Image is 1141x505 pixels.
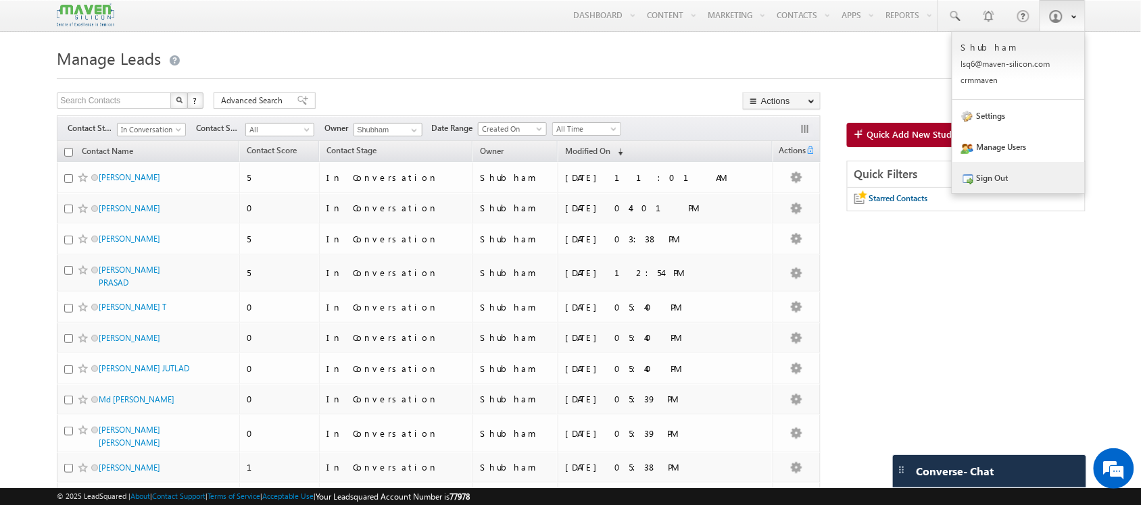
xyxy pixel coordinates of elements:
[176,97,183,103] img: Search
[952,131,1085,162] a: Manage Users
[552,122,621,136] a: All Time
[565,146,610,156] span: Modified On
[193,95,199,106] span: ?
[896,464,907,475] img: carter-drag
[480,171,552,184] div: Shubham
[961,59,1076,69] p: lsq6@ maven -sili con.c om
[326,145,377,155] span: Contact Stage
[240,143,304,161] a: Contact Score
[479,123,543,135] span: Created On
[262,491,314,500] a: Acceptable Use
[326,331,466,344] div: In Conversation
[99,462,160,473] a: [PERSON_NAME]
[99,394,174,404] a: Md [PERSON_NAME]
[247,363,313,375] div: 0
[565,427,751,440] div: [DATE] 05:39 PM
[247,301,313,313] div: 0
[565,267,751,279] div: [DATE] 12:54 PM
[130,491,150,500] a: About
[247,267,313,279] div: 5
[565,171,751,184] div: [DATE] 11:01 AM
[961,41,1076,53] p: Shubham
[326,301,466,313] div: In Conversation
[99,333,160,343] a: [PERSON_NAME]
[326,233,466,245] div: In Conversation
[480,146,504,156] span: Owner
[869,193,928,203] span: Starred Contacts
[75,144,140,161] a: Contact Name
[57,47,161,69] span: Manage Leads
[743,92,821,109] button: Actions
[480,331,552,344] div: Shubham
[118,124,182,136] span: In Conversation
[57,3,114,27] img: Custom Logo
[57,490,470,503] span: © 2025 LeadSquared | | | | |
[847,123,1084,147] a: Quick Add New Student
[247,233,313,245] div: 5
[565,301,751,313] div: [DATE] 05:40 PM
[316,491,470,502] span: Your Leadsquared Account Number is
[23,71,57,88] img: d_60004797649_company_0_60004797649
[326,461,466,473] div: In Conversation
[565,331,751,344] div: [DATE] 05:40 PM
[196,122,245,134] span: Contact Source
[117,123,186,136] a: In Conversation
[152,491,205,500] a: Contact Support
[99,203,160,213] a: [PERSON_NAME]
[320,143,383,161] a: Contact Stage
[247,427,313,440] div: 0
[450,491,470,502] span: 77978
[187,92,203,109] button: ?
[480,267,552,279] div: Shubham
[99,234,160,244] a: [PERSON_NAME]
[480,202,552,214] div: Shubham
[247,171,313,184] div: 5
[326,363,466,375] div: In Conversation
[480,301,552,313] div: Shubham
[565,461,751,473] div: [DATE] 05:38 PM
[324,122,354,134] span: Owner
[952,100,1085,131] a: Settings
[480,427,552,440] div: Shubham
[99,425,160,448] a: [PERSON_NAME] [PERSON_NAME]
[354,123,422,136] input: Type to Search
[565,202,751,214] div: [DATE] 04:01 PM
[247,461,313,473] div: 1
[565,393,751,405] div: [DATE] 05:39 PM
[222,7,254,39] div: Minimize live chat window
[68,122,117,134] span: Contact Stage
[99,302,166,312] a: [PERSON_NAME] T
[952,162,1085,193] a: Sign Out
[99,265,160,288] a: [PERSON_NAME] PRASAD
[480,363,552,375] div: Shubham
[773,143,806,161] span: Actions
[565,363,751,375] div: [DATE] 05:40 PM
[64,148,73,157] input: Check all records
[952,32,1085,100] a: Shubham lsq6@maven-silicon.com crmmaven
[431,122,478,134] span: Date Range
[245,123,314,136] a: All
[326,427,466,440] div: In Conversation
[18,125,247,386] textarea: Type your message and click 'Submit'
[558,143,630,161] a: Modified On (sorted descending)
[70,71,227,88] div: Leave a message
[99,172,160,182] a: [PERSON_NAME]
[247,202,313,214] div: 0
[848,161,1085,188] div: Quick Filters
[404,124,421,137] a: Show All Items
[221,95,287,107] span: Advanced Search
[247,145,297,155] span: Contact Score
[247,393,313,405] div: 0
[99,363,189,373] a: [PERSON_NAME] JUTLAD
[246,124,310,136] span: All
[480,461,552,473] div: Shubham
[480,393,552,405] div: Shubham
[478,122,547,136] a: Created On
[480,233,552,245] div: Shubham
[326,171,466,184] div: In Conversation
[553,123,617,135] span: All Time
[326,393,466,405] div: In Conversation
[198,398,245,416] em: Submit
[961,75,1076,85] p: crmma ven
[917,465,994,477] span: Converse - Chat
